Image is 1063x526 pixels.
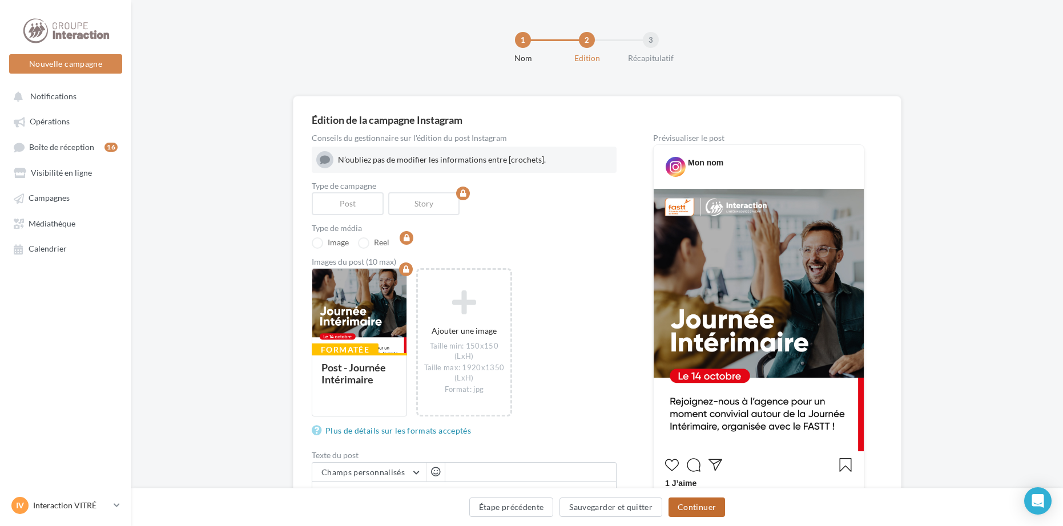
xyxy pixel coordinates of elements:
svg: J’aime [665,458,679,472]
button: Nouvelle campagne [9,54,122,74]
a: Opérations [7,111,124,131]
div: 1 J’aime [665,478,852,492]
a: Campagnes [7,187,124,208]
p: Interaction VITRÉ [33,500,109,511]
label: Texte du post [312,451,617,459]
div: 16 [104,143,118,152]
a: Médiathèque [7,213,124,233]
div: Post - Journée Intérimaire [321,361,386,386]
div: 3 [643,32,659,48]
div: Mon nom [688,157,723,168]
div: Prévisualiser le post [653,134,864,142]
div: Images du post (10 max) [312,258,617,266]
div: N’oubliez pas de modifier les informations entre [crochets]. [338,154,612,165]
span: Boîte de réception [29,142,94,152]
button: Continuer [669,497,725,517]
div: Nom [486,52,559,64]
div: Édition de la campagne Instagram [312,115,883,125]
label: Type de média [312,224,617,232]
label: Type de campagne [312,182,617,190]
div: Récapitulatif [614,52,687,64]
svg: Commenter [687,458,700,472]
button: Champs personnalisés [312,463,426,482]
div: Conseils du gestionnaire sur l'édition du post Instagram [312,134,617,142]
span: Visibilité en ligne [31,168,92,177]
div: Edition [550,52,623,64]
a: Plus de détails sur les formats acceptés [312,424,476,438]
svg: Partager la publication [708,458,722,472]
span: Médiathèque [29,219,75,228]
span: Campagnes [29,193,70,203]
a: Calendrier [7,238,124,258]
svg: Enregistrer [839,458,852,472]
span: Opérations [30,117,70,127]
div: 1 [515,32,531,48]
button: Notifications [7,86,120,106]
span: Calendrier [29,244,67,254]
span: Notifications [30,91,76,101]
button: Sauvegarder et quitter [559,497,662,517]
div: 2 [579,32,595,48]
div: Formatée [312,343,379,356]
div: Open Intercom Messenger [1024,487,1052,515]
a: Visibilité en ligne [7,162,124,183]
a: Boîte de réception16 [7,136,124,157]
a: IV Interaction VITRÉ [9,495,122,516]
span: Champs personnalisés [321,467,405,477]
button: Étape précédente [469,497,554,517]
span: IV [16,500,24,511]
